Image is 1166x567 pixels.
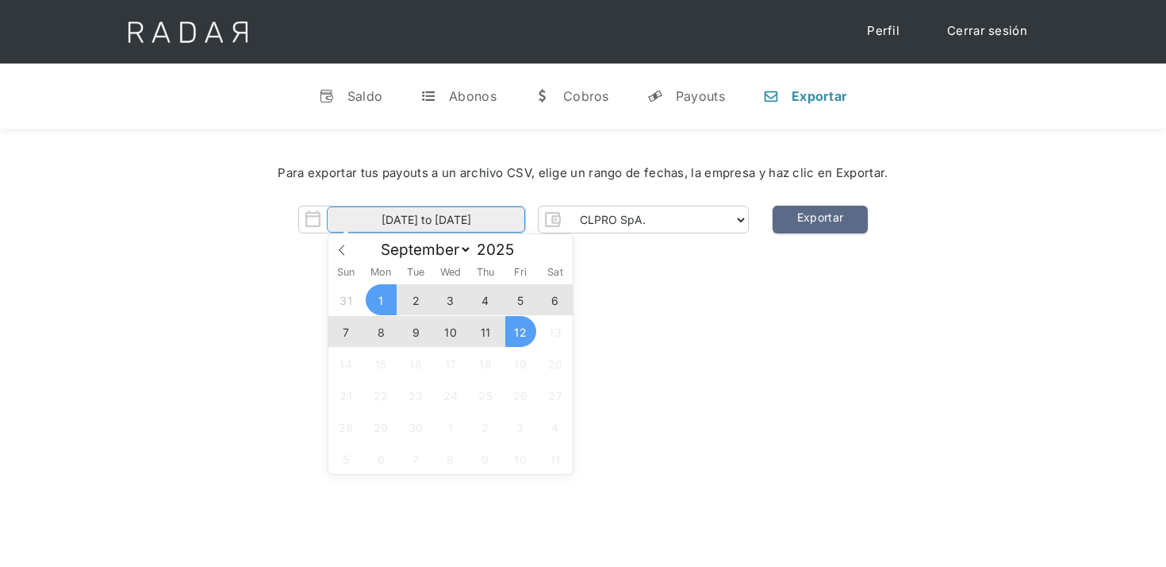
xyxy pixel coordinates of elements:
[505,411,536,442] span: October 3, 2025
[398,268,433,278] span: Tue
[472,241,529,259] input: Year
[435,284,466,315] span: September 3, 2025
[331,380,362,411] span: September 21, 2025
[503,268,538,278] span: Fri
[331,284,362,315] span: August 31, 2025
[505,348,536,379] span: September 19, 2025
[401,348,431,379] span: September 16, 2025
[366,284,397,315] span: September 1, 2025
[363,268,398,278] span: Mon
[401,411,431,442] span: September 30, 2025
[470,348,501,379] span: September 18, 2025
[366,348,397,379] span: September 15, 2025
[420,88,436,104] div: t
[540,380,571,411] span: September 27, 2025
[563,88,609,104] div: Cobros
[505,316,536,347] span: September 12, 2025
[435,443,466,474] span: October 8, 2025
[676,88,725,104] div: Payouts
[401,443,431,474] span: October 7, 2025
[505,284,536,315] span: September 5, 2025
[470,284,501,315] span: September 4, 2025
[647,88,663,104] div: y
[763,88,779,104] div: n
[540,284,571,315] span: September 6, 2025
[435,316,466,347] span: September 10, 2025
[433,268,468,278] span: Wed
[773,206,868,233] a: Exportar
[366,443,397,474] span: October 6, 2025
[540,411,571,442] span: October 4, 2025
[470,411,501,442] span: October 2, 2025
[792,88,847,104] div: Exportar
[347,88,383,104] div: Saldo
[470,380,501,411] span: September 25, 2025
[366,316,397,347] span: September 8, 2025
[435,411,466,442] span: October 1, 2025
[48,164,1118,183] div: Para exportar tus payouts a un archivo CSV, elige un rango de fechas, la empresa y haz clic en Ex...
[538,268,573,278] span: Sat
[470,443,501,474] span: October 9, 2025
[331,443,362,474] span: October 5, 2025
[468,268,503,278] span: Thu
[435,380,466,411] span: September 24, 2025
[470,316,501,347] span: September 11, 2025
[366,380,397,411] span: September 22, 2025
[298,206,749,233] form: Form
[540,348,571,379] span: September 20, 2025
[331,316,362,347] span: September 7, 2025
[331,411,362,442] span: September 28, 2025
[540,316,571,347] span: September 13, 2025
[540,443,571,474] span: October 11, 2025
[449,88,497,104] div: Abonos
[851,16,915,47] a: Perfil
[931,16,1043,47] a: Cerrar sesión
[373,240,472,260] select: Month
[328,268,363,278] span: Sun
[435,348,466,379] span: September 17, 2025
[401,380,431,411] span: September 23, 2025
[401,284,431,315] span: September 2, 2025
[331,348,362,379] span: September 14, 2025
[505,443,536,474] span: October 10, 2025
[319,88,335,104] div: v
[505,380,536,411] span: September 26, 2025
[401,316,431,347] span: September 9, 2025
[366,411,397,442] span: September 29, 2025
[535,88,550,104] div: w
